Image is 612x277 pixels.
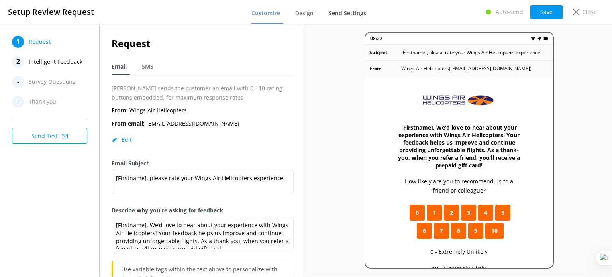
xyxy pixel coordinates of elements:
p: From [369,65,401,72]
h3: Setup Review Request [8,6,94,18]
label: Email Subject [112,159,294,168]
span: 0 [416,208,419,217]
span: 5 [501,208,504,217]
button: Send Test [12,128,87,144]
p: [EMAIL_ADDRESS][DOMAIN_NAME] [112,119,239,128]
p: Wings Air Helicopters [112,106,187,115]
p: Close [583,8,597,16]
p: [PERSON_NAME] sends the customer an email with 0 - 10 rating buttons embedded, for maximum respon... [112,84,294,102]
span: 7 [440,226,443,235]
p: 0 - Extremely Unlikely [430,248,488,256]
span: Request [29,36,51,48]
span: Intelligent Feedback [29,56,82,68]
img: wifi.png [531,36,535,41]
div: 1 [12,36,24,48]
button: Edit [112,136,132,144]
button: Save [530,5,563,19]
span: Email [112,63,127,71]
p: 10 - Extremely Likely [432,264,486,273]
p: How likely are you to recommend us to a friend or colleague? [397,177,521,195]
p: Wings Air Helicopters ( [EMAIL_ADDRESS][DOMAIN_NAME] ) [401,65,532,72]
span: 4 [484,208,487,217]
div: - [12,76,24,88]
span: 8 [457,226,460,235]
span: 6 [423,226,426,235]
span: 3 [467,208,470,217]
span: Customize [251,9,280,17]
textarea: [Firstname], We’d love to hear about your experience with Wings Air Helicopters! Your feedback he... [112,217,294,249]
div: - [12,96,24,108]
h3: [Firstname], We’d love to hear about your experience with Wings Air Helicopters! Your feedback he... [397,124,521,169]
span: 9 [474,226,477,235]
textarea: [Firstname], please rate your Wings Air Helicopters experience! [112,170,294,194]
label: Describe why you're asking for feedback [112,206,294,215]
span: 10 [491,226,498,235]
span: Send Settings [329,9,366,17]
span: Survey Questions [29,76,75,88]
img: battery.png [543,36,548,41]
p: Auto-send [496,8,523,16]
p: [Firstname], please rate your Wings Air Helicopters experience! [401,49,541,56]
span: Design [295,9,314,17]
span: SMS [142,63,153,71]
img: 801-1754376065.png [419,93,499,108]
img: near-me.png [537,36,542,41]
div: 2 [12,56,24,68]
span: Thank you [29,96,56,108]
span: 2 [450,208,453,217]
b: From email: [112,120,145,127]
h2: Request [112,36,294,51]
span: 1 [433,208,436,217]
p: Subject [369,49,401,56]
b: From: [112,106,128,114]
p: 08:22 [370,35,382,42]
